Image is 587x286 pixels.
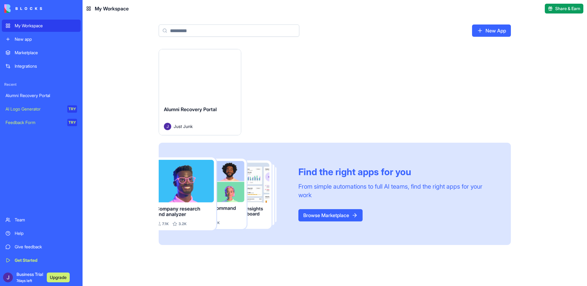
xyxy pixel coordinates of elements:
[47,273,70,282] button: Upgrade
[2,82,81,87] span: Recent
[15,217,77,223] div: Team
[4,4,42,13] img: logo
[15,63,77,69] div: Integrations
[17,278,32,283] span: 7 days left
[15,230,77,236] div: Help
[2,60,81,72] a: Integrations
[159,157,289,231] img: Frame_181_egmpey.png
[6,92,77,99] div: Alumni Recovery Portal
[2,20,81,32] a: My Workspace
[2,89,81,102] a: Alumni Recovery Portal
[3,273,13,282] img: ACg8ocLrkwYhUifNB5y68m6HU5y9UH6_5vZnxeKnPbtBr8Qv65BKuw=s96-c
[555,6,580,12] span: Share & Earn
[15,50,77,56] div: Marketplace
[298,182,496,199] div: From simple automations to full AI teams, find the right apps for your work
[159,49,241,135] a: Alumni Recovery PortalAvatarJust Junk
[164,123,171,130] img: Avatar
[15,244,77,250] div: Give feedback
[67,119,77,126] div: TRY
[2,227,81,239] a: Help
[67,105,77,113] div: TRY
[2,214,81,226] a: Team
[298,166,496,177] div: Find the right apps for you
[15,257,77,263] div: Get Started
[6,106,63,112] div: AI Logo Generator
[545,4,583,13] button: Share & Earn
[174,123,193,130] span: Just Junk
[298,209,363,221] a: Browse Marketplace
[2,116,81,129] a: Feedback FormTRY
[2,47,81,59] a: Marketplace
[6,119,63,126] div: Feedback Form
[2,33,81,45] a: New app
[15,23,77,29] div: My Workspace
[2,241,81,253] a: Give feedback
[2,254,81,266] a: Get Started
[15,36,77,42] div: New app
[95,5,129,12] span: My Workspace
[472,24,511,37] a: New App
[164,106,217,112] span: Alumni Recovery Portal
[17,271,43,284] span: Business Trial
[2,103,81,115] a: AI Logo GeneratorTRY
